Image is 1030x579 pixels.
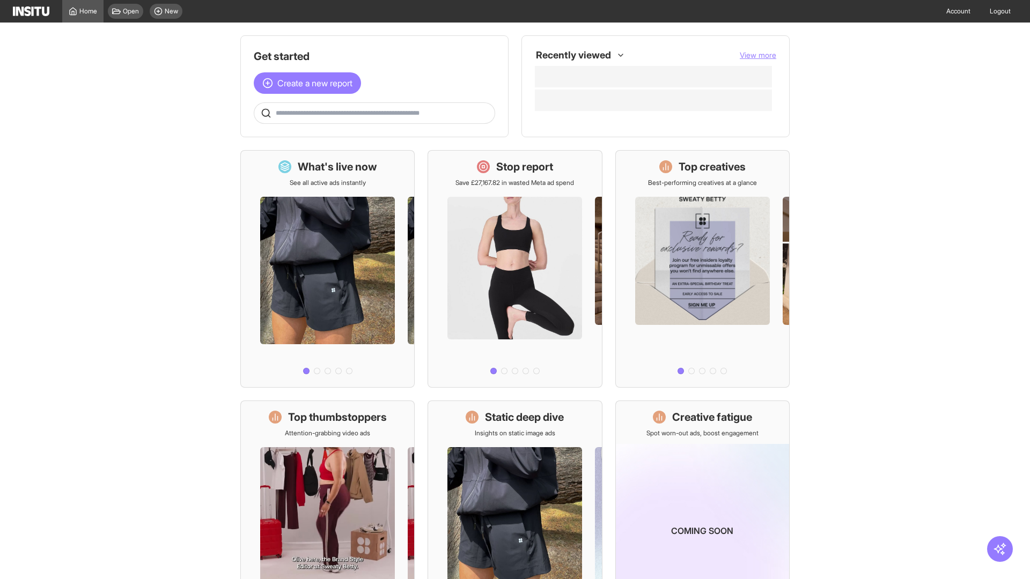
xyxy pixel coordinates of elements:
a: Stop reportSave £27,167.82 in wasted Meta ad spend [428,150,602,388]
a: What's live nowSee all active ads instantly [240,150,415,388]
button: Create a new report [254,72,361,94]
p: Best-performing creatives at a glance [648,179,757,187]
p: Save £27,167.82 in wasted Meta ad spend [455,179,574,187]
p: Insights on static image ads [475,429,555,437]
h1: What's live now [298,159,377,174]
button: View more [740,50,776,61]
span: New [165,7,178,16]
p: Attention-grabbing video ads [285,429,370,437]
p: See all active ads instantly [290,179,366,187]
a: Top creativesBest-performing creatives at a glance [615,150,790,388]
h1: Static deep dive [485,410,564,425]
h1: Top creatives [679,159,746,174]
span: View more [740,50,776,60]
h1: Stop report [496,159,553,174]
img: Logo [13,6,49,16]
span: Home [79,7,97,16]
span: Open [123,7,139,16]
h1: Get started [254,49,495,64]
h1: Top thumbstoppers [288,410,387,425]
span: Create a new report [277,77,352,90]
